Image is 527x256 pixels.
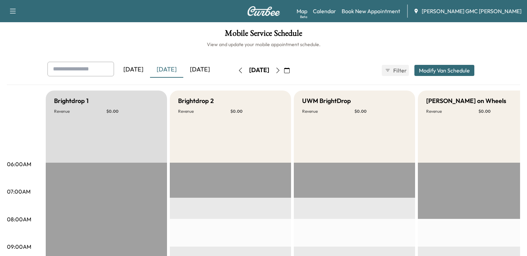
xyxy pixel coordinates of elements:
a: MapBeta [297,7,307,15]
a: Calendar [313,7,336,15]
div: [DATE] [150,62,183,78]
p: $ 0.00 [106,109,159,114]
span: Filter [393,66,406,75]
img: Curbee Logo [247,6,280,16]
p: Revenue [178,109,230,114]
p: 09:00AM [7,242,31,251]
div: Beta [300,14,307,19]
p: $ 0.00 [230,109,283,114]
h5: UWM BrightDrop [302,96,351,106]
span: [PERSON_NAME] GMC [PERSON_NAME] [422,7,521,15]
p: Revenue [426,109,478,114]
h6: View and update your mobile appointment schedule. [7,41,520,48]
div: [DATE] [183,62,217,78]
h5: [PERSON_NAME] on Wheels [426,96,506,106]
div: [DATE] [117,62,150,78]
p: Revenue [302,109,354,114]
a: Book New Appointment [342,7,400,15]
button: Filter [382,65,409,76]
button: Modify Van Schedule [414,65,474,76]
h5: Brightdrop 2 [178,96,214,106]
p: Revenue [54,109,106,114]
p: 08:00AM [7,215,31,223]
h1: Mobile Service Schedule [7,29,520,41]
p: $ 0.00 [354,109,407,114]
h5: Brightdrop 1 [54,96,89,106]
p: 07:00AM [7,187,30,196]
p: 06:00AM [7,160,31,168]
div: [DATE] [249,66,269,75]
